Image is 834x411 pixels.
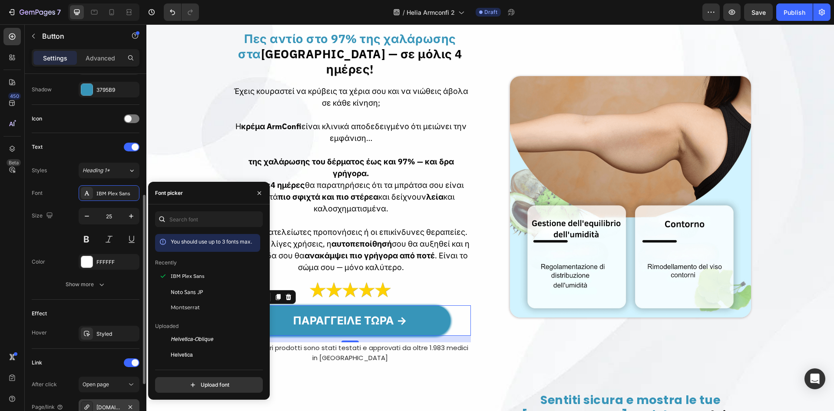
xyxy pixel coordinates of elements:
span: Helvetica [171,351,193,359]
img: gempages_578032762192134844-6404998a-2921-4ec3-9829-3f17b22ccd91.png [364,52,605,293]
span: You should use up to 3 fonts max. [171,238,252,245]
p: Τέλος οι ατελείωτες προπονήσεις ή οι επικίνδυνες θεραπείες. Μετά από λίγες χρήσεις, η σου θα αυξη... [86,202,324,249]
div: Undo/Redo [164,3,199,21]
div: Color [32,258,45,266]
div: Button [94,269,114,277]
p: 7 [57,7,61,17]
button: <p>ΠΑΡΑΓΓΕΙΛΕ ΤΩΡΑ →</p> [103,281,304,311]
iframe: Design area [146,24,834,411]
div: After click [32,381,57,388]
div: Size [32,210,55,222]
strong: ανακάμψει πιο γρήγορα από ποτέ [158,226,288,236]
span: IBM Plex Sans [171,272,205,280]
p: Advanced [86,53,115,63]
div: Styled [96,330,137,338]
p: Settings [43,53,67,63]
div: Beta [7,159,21,166]
button: 7 [3,3,65,21]
div: 450 [8,93,21,100]
span: Draft [484,8,497,16]
span: Open page [83,381,109,388]
div: Publish [784,8,805,17]
button: Show more [32,277,139,292]
button: Open page [79,377,139,392]
p: ΠΑΡΑΓΓΕΙΛΕ ΤΩΡΑ → [147,290,261,303]
div: Upload font [189,381,229,389]
div: Hover [32,329,47,337]
div: Shadow [32,86,52,94]
div: FFFFFF [96,258,137,266]
div: Font [32,189,43,197]
span: Helvetica-Oblique [171,336,213,344]
button: Upload font [155,377,263,393]
div: Effect [32,310,47,317]
span: Montserrat [171,304,200,311]
p: Button [42,31,116,41]
div: 3795B9 [96,86,137,94]
div: Open Intercom Messenger [804,368,825,389]
strong: αυτοπεποίθησή [185,214,245,224]
p: Recently [155,259,177,267]
div: Show more [66,280,106,289]
input: Search font [155,211,263,227]
div: Icon [32,115,42,123]
span: Helia Armconfi 2 [407,8,455,17]
p: Uploaded [155,322,179,330]
div: Rich Text Editor. Editing area: main [147,290,261,303]
div: Font picker [155,189,183,197]
span: Save [751,9,766,16]
span: / [403,8,405,17]
span: Heading 1* [83,167,110,174]
span: Noto Sans JP [171,288,203,296]
div: Page/link [32,403,63,411]
div: Styles [32,167,47,174]
button: Publish [776,3,813,21]
div: Text [32,143,43,151]
div: Link [32,359,42,367]
button: Heading 1* [79,163,139,178]
strong: Sentiti sicura e mostra le tue [PERSON_NAME] toniche e [375,368,574,399]
strong: λεία [280,167,297,177]
div: IBM Plex Sans [96,190,137,197]
p: *Tutti i nostri prodotti sono stati testati e approvati da oltre 1.983 medici in [GEOGRAPHIC_DATA] [84,319,324,338]
img: gempages_578032762192134844-30a7a453-c191-45db-848f-badfa7e3c32c.png [160,258,247,274]
button: Save [744,3,773,21]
